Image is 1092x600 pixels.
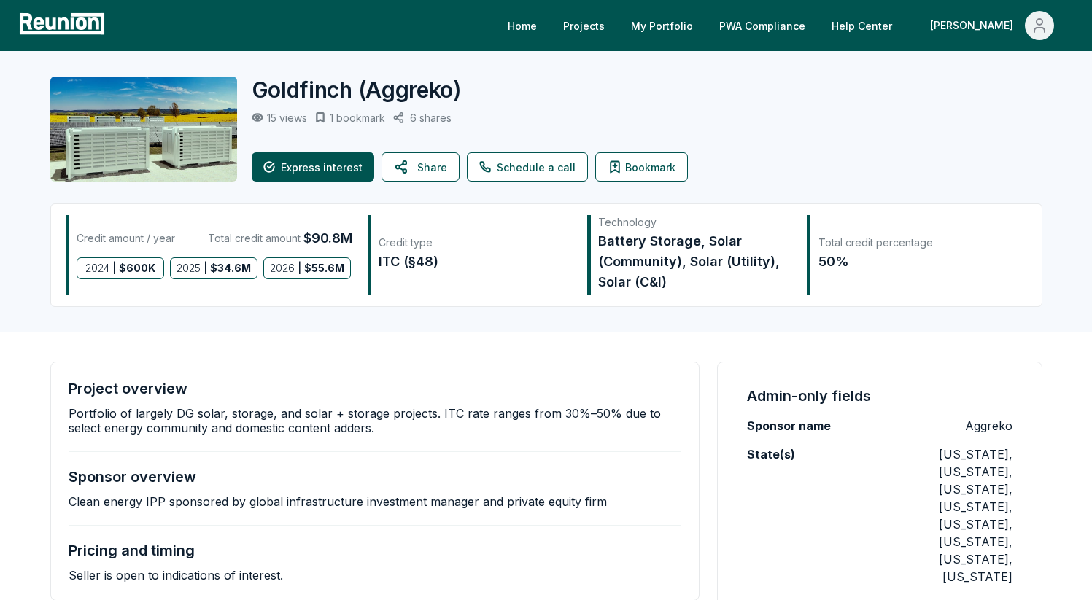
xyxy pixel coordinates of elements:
span: | [298,258,301,278]
span: $ 34.6M [210,258,251,278]
p: 15 views [267,112,307,124]
p: Seller is open to indications of interest. [69,568,283,583]
p: Clean energy IPP sponsored by global infrastructure investment manager and private equity firm [69,494,607,509]
div: Credit amount / year [77,228,175,249]
img: Goldfinch [50,77,237,182]
h4: Sponsor overview [69,468,196,486]
span: 2026 [270,258,295,278]
h4: Admin-only fields [747,386,871,406]
button: Share [382,152,460,182]
button: Express interest [252,152,374,182]
div: Total credit percentage [818,235,1012,250]
a: Help Center [820,11,904,40]
div: Total credit amount [208,228,352,249]
div: Battery Storage, Solar (Community), Solar (Utility), Solar (C&I) [598,231,791,292]
a: Projects [551,11,616,40]
h4: Pricing and timing [69,542,195,559]
button: Bookmark [595,152,688,182]
span: | [112,258,116,278]
span: ( Aggreko ) [358,77,462,103]
div: ITC (§48) [379,252,572,272]
label: State(s) [747,445,795,463]
p: 1 bookmark [330,112,385,124]
div: 50% [818,252,1012,272]
span: 2024 [85,258,109,278]
label: Sponsor name [747,417,831,435]
p: Portfolio of largely DG solar, storage, and solar + storage projects. ITC rate ranges from 30%–50... [69,406,682,435]
span: $ 600K [119,258,155,278]
p: [US_STATE], [US_STATE], [US_STATE], [US_STATE], [US_STATE], [US_STATE], [US_STATE], [US_STATE] [880,445,1012,585]
div: Technology [598,215,791,230]
a: My Portfolio [619,11,705,40]
p: Aggreko [965,417,1012,435]
h2: Goldfinch [252,77,462,103]
h4: Project overview [69,380,187,397]
span: $90.8M [303,228,352,249]
a: Schedule a call [467,152,588,182]
a: PWA Compliance [708,11,817,40]
span: | [204,258,207,278]
span: 2025 [177,258,201,278]
div: [PERSON_NAME] [930,11,1019,40]
p: 6 shares [410,112,452,124]
a: Home [496,11,549,40]
button: [PERSON_NAME] [918,11,1066,40]
span: $ 55.6M [304,258,344,278]
nav: Main [496,11,1077,40]
div: Credit type [379,235,572,250]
